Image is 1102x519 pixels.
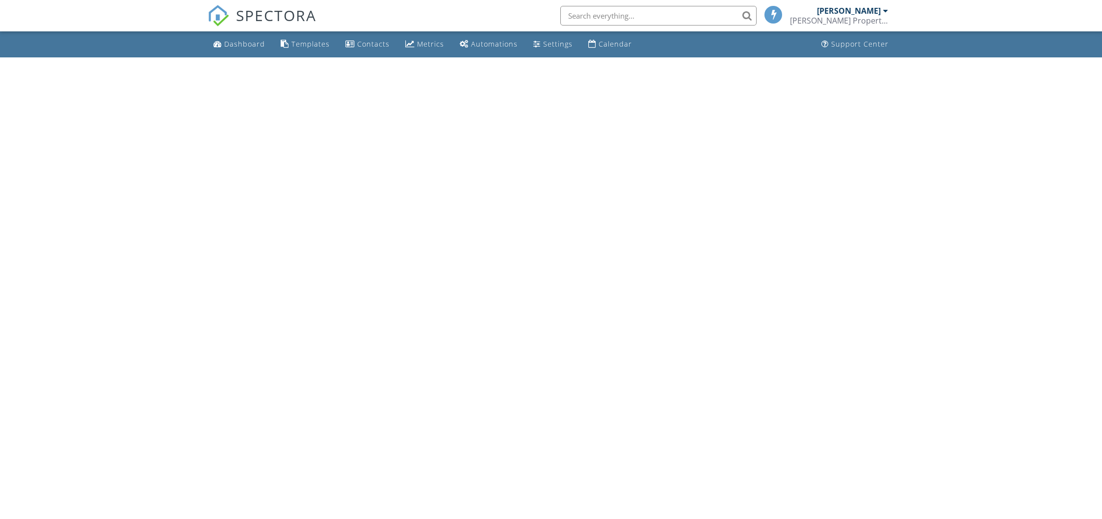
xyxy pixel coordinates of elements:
[456,35,522,53] a: Automations (Basic)
[817,35,892,53] a: Support Center
[208,5,229,26] img: The Best Home Inspection Software - Spectora
[543,39,573,49] div: Settings
[584,35,636,53] a: Calendar
[790,16,888,26] div: Mr. Bronk's Property Inspections
[277,35,334,53] a: Templates
[224,39,265,49] div: Dashboard
[599,39,632,49] div: Calendar
[831,39,889,49] div: Support Center
[236,5,316,26] span: SPECTORA
[560,6,757,26] input: Search everything...
[291,39,330,49] div: Templates
[208,13,316,34] a: SPECTORA
[817,6,881,16] div: [PERSON_NAME]
[210,35,269,53] a: Dashboard
[529,35,577,53] a: Settings
[471,39,518,49] div: Automations
[417,39,444,49] div: Metrics
[401,35,448,53] a: Metrics
[341,35,394,53] a: Contacts
[357,39,390,49] div: Contacts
